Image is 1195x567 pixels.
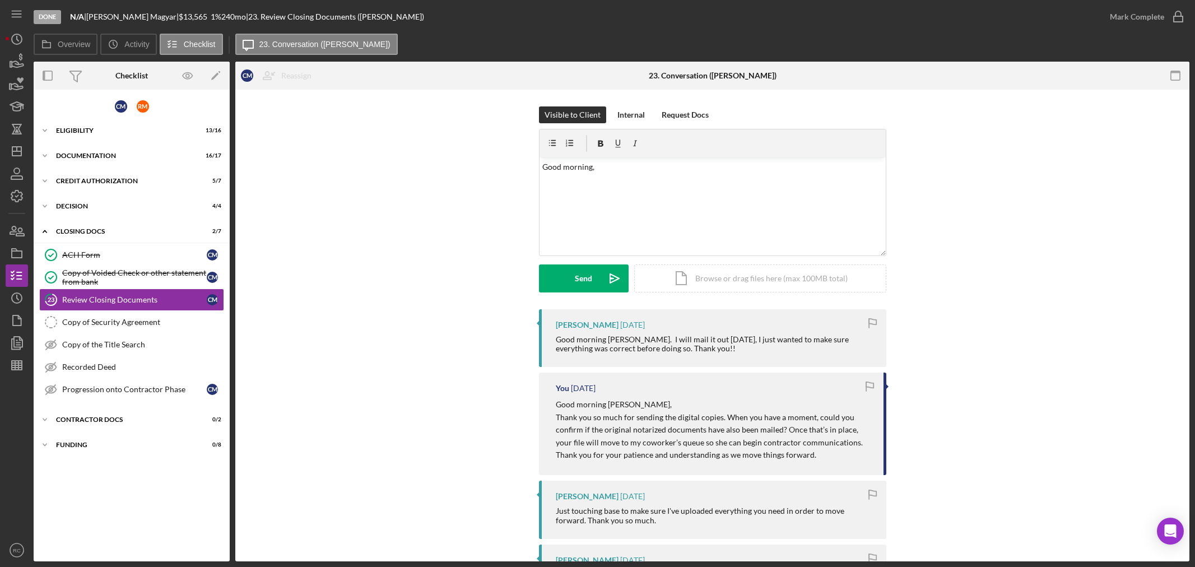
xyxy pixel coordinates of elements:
div: 23. Conversation ([PERSON_NAME]) [649,71,776,80]
p: Good morning [PERSON_NAME], [556,398,872,411]
div: 2 / 7 [201,228,221,235]
button: CMReassign [235,64,323,87]
div: 1 % [211,12,221,21]
button: Request Docs [656,106,714,123]
div: 5 / 7 [201,178,221,184]
button: RC [6,539,28,561]
div: C M [207,384,218,395]
tspan: 23 [48,296,54,303]
div: R M [137,100,149,113]
div: 0 / 8 [201,441,221,448]
b: N/A [70,12,84,21]
label: Activity [124,40,149,49]
div: You [556,384,569,393]
p: Good morning, [542,161,882,173]
div: C M [115,100,127,113]
div: Checklist [115,71,148,80]
div: | [70,12,86,21]
div: Documentation [56,152,193,159]
a: Copy of the Title Search [39,333,224,356]
button: Send [539,264,629,292]
div: 0 / 2 [201,416,221,423]
div: C M [207,272,218,283]
label: 23. Conversation ([PERSON_NAME]) [259,40,390,49]
time: 2025-09-02 14:45 [571,384,596,393]
div: 13 / 16 [201,127,221,134]
div: Done [34,10,61,24]
div: Recorded Deed [62,362,224,371]
button: Checklist [160,34,223,55]
button: Visible to Client [539,106,606,123]
div: [PERSON_NAME] [556,320,619,329]
time: 2025-08-15 01:38 [620,556,645,565]
div: C M [207,294,218,305]
div: Copy of the Title Search [62,340,224,349]
button: Internal [612,106,650,123]
button: Overview [34,34,97,55]
div: Send [575,264,592,292]
a: Copy of Voided Check or other statement from bankCM [39,266,224,289]
div: Contractor Docs [56,416,193,423]
label: Overview [58,40,90,49]
div: Request Docs [662,106,709,123]
button: 23. Conversation ([PERSON_NAME]) [235,34,398,55]
div: ACH Form [62,250,207,259]
div: Reassign [281,64,311,87]
button: Activity [100,34,156,55]
div: CREDIT AUTHORIZATION [56,178,193,184]
div: [PERSON_NAME] [556,492,619,501]
a: Recorded Deed [39,356,224,378]
div: Just touching base to make sure I've uploaded everything you need in order to move forward. Thank... [556,506,875,524]
div: 16 / 17 [201,152,221,159]
div: CLOSING DOCS [56,228,193,235]
text: RC [13,547,21,554]
time: 2025-09-03 12:01 [620,320,645,329]
div: | 23. Review Closing Documents ([PERSON_NAME]) [246,12,424,21]
div: Review Closing Documents [62,295,207,304]
div: Internal [617,106,645,123]
div: Visible to Client [545,106,601,123]
div: C M [241,69,253,82]
div: [PERSON_NAME] [556,556,619,565]
div: Progression onto Contractor Phase [62,385,207,394]
div: Mark Complete [1110,6,1164,28]
div: Good morning [PERSON_NAME]. I will mail it out [DATE], I just wanted to make sure everything was ... [556,335,875,353]
label: Checklist [184,40,216,49]
a: ACH FormCM [39,244,224,266]
div: Open Intercom Messenger [1157,518,1184,545]
div: Copy of Voided Check or other statement from bank [62,268,207,286]
span: $13,565 [179,12,207,21]
button: Mark Complete [1099,6,1189,28]
div: [PERSON_NAME] Magyar | [86,12,179,21]
div: 240 mo [221,12,246,21]
div: Copy of Security Agreement [62,318,224,327]
div: 4 / 4 [201,203,221,210]
a: 23Review Closing DocumentsCM [39,289,224,311]
div: Decision [56,203,193,210]
time: 2025-08-27 12:52 [620,492,645,501]
div: Eligibility [56,127,193,134]
a: Copy of Security Agreement [39,311,224,333]
a: Progression onto Contractor PhaseCM [39,378,224,401]
p: Thank you so much for sending the digital copies. When you have a moment, could you confirm if th... [556,411,872,462]
div: Funding [56,441,193,448]
div: C M [207,249,218,261]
